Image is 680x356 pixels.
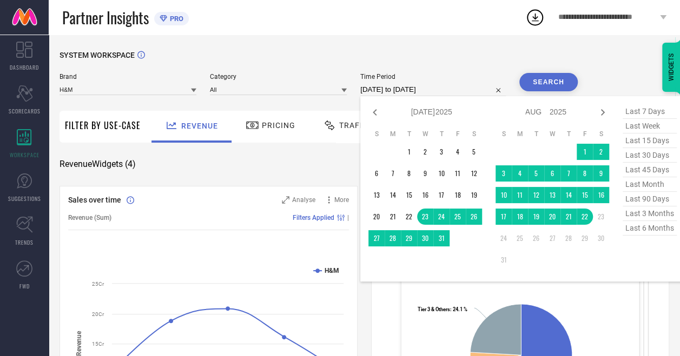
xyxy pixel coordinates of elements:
td: Mon Aug 18 2025 [512,209,528,225]
td: Thu Aug 14 2025 [560,187,577,203]
span: last 45 days [623,163,677,177]
div: Open download list [525,8,545,27]
td: Tue Jul 08 2025 [401,165,417,182]
td: Sat Jul 12 2025 [466,165,482,182]
td: Wed Jul 02 2025 [417,144,433,160]
td: Thu Jul 03 2025 [433,144,450,160]
td: Thu Aug 28 2025 [560,230,577,246]
td: Tue Jul 15 2025 [401,187,417,203]
td: Sat Jul 26 2025 [466,209,482,225]
td: Sun Jul 06 2025 [368,165,385,182]
td: Tue Aug 12 2025 [528,187,544,203]
td: Fri Jul 25 2025 [450,209,466,225]
td: Wed Jul 23 2025 [417,209,433,225]
span: Analyse [292,196,315,204]
text: 20Cr [92,311,104,317]
td: Tue Jul 22 2025 [401,209,417,225]
td: Fri Aug 29 2025 [577,230,593,246]
span: last 90 days [623,192,677,206]
span: last 30 days [623,148,677,163]
span: Revenue Widgets ( 4 ) [60,159,136,170]
span: Filter By Use-Case [65,119,141,132]
th: Friday [577,130,593,138]
th: Wednesday [544,130,560,138]
span: SYSTEM WORKSPACE [60,51,135,59]
td: Thu Jul 24 2025 [433,209,450,225]
span: Traffic [339,121,373,130]
span: SUGGESTIONS [8,194,41,203]
td: Tue Aug 05 2025 [528,165,544,182]
span: last 3 months [623,206,677,221]
span: Revenue [181,122,218,130]
text: 25Cr [92,281,104,287]
span: last 6 months [623,221,677,236]
th: Thursday [560,130,577,138]
td: Sat Jul 19 2025 [466,187,482,203]
td: Sat Aug 23 2025 [593,209,609,225]
svg: Zoom [282,196,289,204]
td: Sun Aug 10 2025 [496,187,512,203]
span: Brand [60,73,196,80]
span: Time Period [360,73,506,80]
td: Fri Jul 11 2025 [450,165,466,182]
td: Fri Aug 15 2025 [577,187,593,203]
th: Monday [512,130,528,138]
td: Sat Aug 16 2025 [593,187,609,203]
td: Mon Aug 11 2025 [512,187,528,203]
td: Wed Jul 09 2025 [417,165,433,182]
span: Filters Applied [293,214,334,221]
span: Revenue (Sum) [68,214,111,221]
td: Thu Jul 31 2025 [433,230,450,246]
td: Sun Aug 17 2025 [496,209,512,225]
span: Category [210,73,347,80]
button: Search [519,73,578,91]
td: Wed Jul 16 2025 [417,187,433,203]
span: Partner Insights [62,6,149,29]
td: Tue Aug 26 2025 [528,230,544,246]
td: Thu Jul 10 2025 [433,165,450,182]
td: Tue Aug 19 2025 [528,209,544,225]
span: last 15 days [623,133,677,148]
td: Tue Jul 01 2025 [401,144,417,160]
td: Sat Aug 30 2025 [593,230,609,246]
td: Mon Jul 28 2025 [385,230,401,246]
span: last week [623,119,677,133]
td: Thu Aug 07 2025 [560,165,577,182]
td: Sun Aug 24 2025 [496,230,512,246]
td: Mon Aug 25 2025 [512,230,528,246]
td: Wed Aug 27 2025 [544,230,560,246]
td: Sun Aug 31 2025 [496,252,512,268]
th: Wednesday [417,130,433,138]
td: Wed Aug 13 2025 [544,187,560,203]
th: Monday [385,130,401,138]
td: Wed Aug 20 2025 [544,209,560,225]
td: Fri Jul 04 2025 [450,144,466,160]
td: Thu Aug 21 2025 [560,209,577,225]
td: Fri Aug 22 2025 [577,209,593,225]
td: Sat Jul 05 2025 [466,144,482,160]
td: Mon Aug 04 2025 [512,165,528,182]
span: FWD [19,282,30,290]
span: | [347,214,349,221]
text: : 24.1 % [418,306,467,312]
td: Wed Jul 30 2025 [417,230,433,246]
td: Wed Aug 06 2025 [544,165,560,182]
span: TRENDS [15,238,34,246]
input: Select time period [360,83,506,96]
span: WORKSPACE [10,151,39,159]
tspan: Tier 3 & Others [418,306,450,312]
span: DASHBOARD [10,63,39,71]
td: Sat Aug 02 2025 [593,144,609,160]
th: Friday [450,130,466,138]
th: Saturday [593,130,609,138]
td: Mon Jul 14 2025 [385,187,401,203]
span: Pricing [262,121,295,130]
td: Sun Jul 13 2025 [368,187,385,203]
th: Sunday [368,130,385,138]
th: Thursday [433,130,450,138]
th: Sunday [496,130,512,138]
td: Fri Jul 18 2025 [450,187,466,203]
td: Sun Jul 27 2025 [368,230,385,246]
div: Next month [596,106,609,119]
td: Sat Aug 09 2025 [593,165,609,182]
